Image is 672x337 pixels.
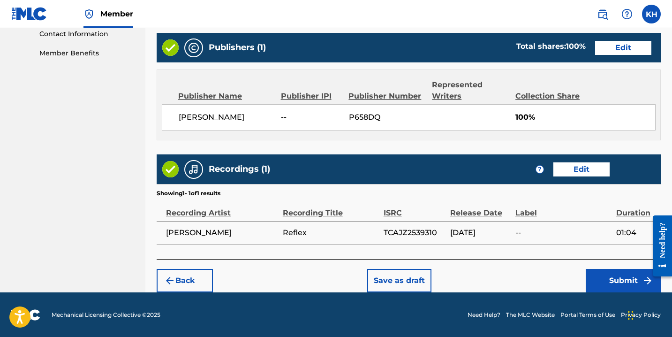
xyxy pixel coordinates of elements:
div: Drag [628,301,634,329]
img: Top Rightsholder [83,8,95,20]
img: 7ee5dd4eb1f8a8e3ef2f.svg [164,275,175,286]
span: Mechanical Licensing Collective © 2025 [52,311,160,319]
h5: Publishers (1) [209,42,266,53]
span: [DATE] [450,227,511,238]
span: 100% [515,112,655,123]
button: Submit [586,269,661,292]
img: f7272a7cc735f4ea7f67.svg [642,275,653,286]
a: Member Benefits [39,48,134,58]
iframe: Resource Center [646,207,672,285]
span: Member [100,8,133,19]
a: Contact Information [39,29,134,39]
img: Valid [162,161,179,177]
div: Publisher IPI [281,91,342,102]
p: Showing 1 - 1 of 1 results [157,189,220,198]
div: Publisher Number [348,91,425,102]
button: Edit [595,41,651,55]
a: Privacy Policy [621,311,661,319]
iframe: Chat Widget [625,292,672,337]
div: Publisher Name [178,91,274,102]
div: Total shares: [516,41,586,52]
span: -- [515,227,612,238]
img: Valid [162,39,179,56]
button: Edit [553,162,610,176]
div: Label [515,198,612,219]
span: 100 % [566,42,586,51]
img: help [621,8,633,20]
img: MLC Logo [11,7,47,21]
img: search [597,8,608,20]
img: Recordings [188,164,199,175]
img: logo [11,309,40,321]
div: ISRC [384,198,445,219]
span: 01:04 [616,227,656,238]
a: Need Help? [468,311,500,319]
span: TCAJZ2539310 [384,227,445,238]
a: Portal Terms of Use [560,311,615,319]
button: Save as draft [367,269,431,292]
span: ? [536,166,544,173]
div: Collection Share [515,91,587,102]
img: Publishers [188,42,199,54]
div: Help [618,5,636,23]
a: Public Search [593,5,612,23]
span: P658DQ [349,112,425,123]
div: User Menu [642,5,661,23]
div: Release Date [450,198,511,219]
span: Reflex [283,227,379,238]
div: Recording Title [283,198,379,219]
h5: Recordings (1) [209,164,270,175]
span: -- [281,112,342,123]
div: Represented Writers [432,79,508,102]
a: The MLC Website [506,311,555,319]
div: Duration [616,198,656,219]
span: [PERSON_NAME] [179,112,274,123]
div: Recording Artist [166,198,278,219]
button: Back [157,269,213,292]
span: [PERSON_NAME] [166,227,278,238]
